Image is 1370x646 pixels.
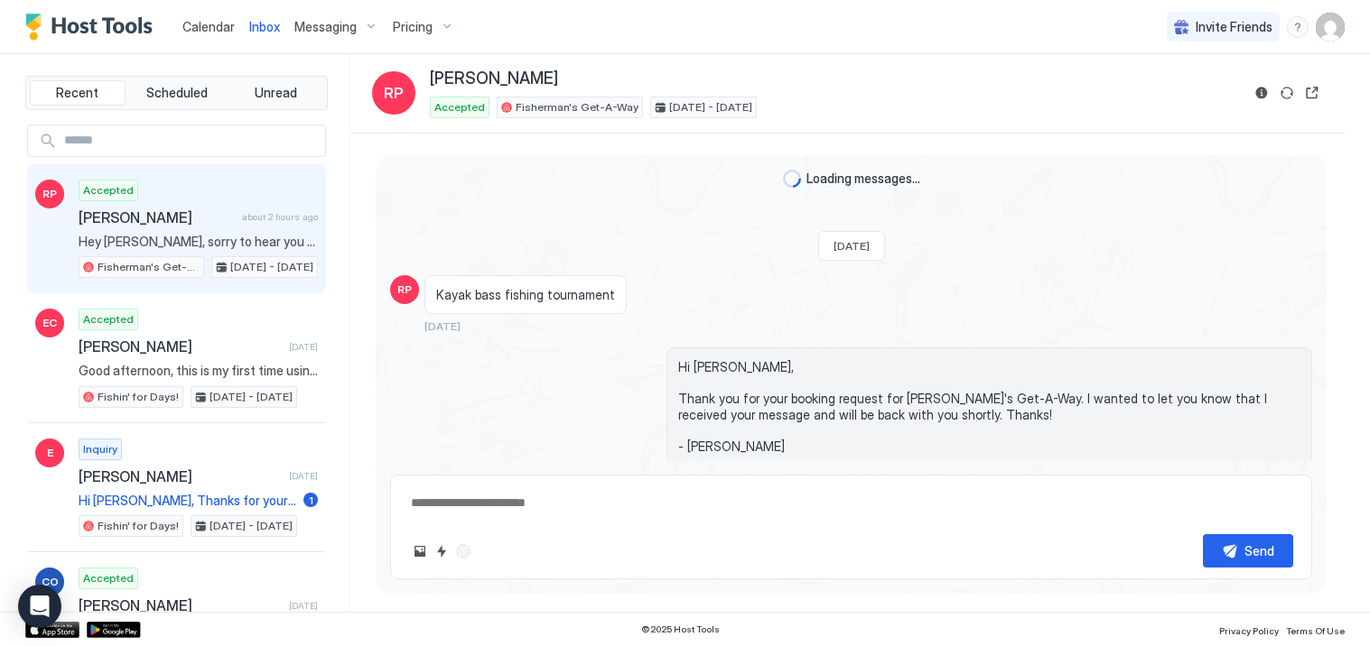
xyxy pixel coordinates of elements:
[289,341,318,353] span: [DATE]
[1286,620,1345,639] a: Terms Of Use
[384,82,404,104] span: RP
[806,171,920,187] span: Loading messages...
[25,76,328,110] div: tab-group
[424,319,461,333] span: [DATE]
[79,596,282,614] span: [PERSON_NAME]
[83,311,134,328] span: Accepted
[242,211,318,223] span: about 2 hours ago
[182,19,235,34] span: Calendar
[210,518,293,534] span: [DATE] - [DATE]
[430,69,558,89] span: [PERSON_NAME]
[434,99,485,115] span: Accepted
[783,170,801,188] div: loading
[409,540,431,562] button: Upload image
[669,99,752,115] span: [DATE] - [DATE]
[1316,13,1345,42] div: User profile
[42,186,57,202] span: RP
[1244,541,1274,560] div: Send
[42,315,57,331] span: EC
[1286,625,1345,636] span: Terms Of Use
[516,99,638,115] span: Fisherman's Get-A-Way
[1301,82,1323,104] button: Open reservation
[431,540,452,562] button: Quick reply
[1219,620,1279,639] a: Privacy Policy
[56,85,98,101] span: Recent
[79,493,296,509] span: Hi [PERSON_NAME], Thanks for your inquiry about [PERSON_NAME]' for Days! 3Bd-2Ba Waterfront Home ...
[641,623,720,635] span: © 2025 Host Tools
[83,570,134,586] span: Accepted
[1219,625,1279,636] span: Privacy Policy
[1196,19,1272,35] span: Invite Friends
[210,389,293,405] span: [DATE] - [DATE]
[57,125,325,156] input: Input Field
[25,622,79,638] a: App Store
[309,494,313,507] span: 1
[1203,534,1293,568] button: Send
[25,14,161,41] a: Host Tools Logo
[228,80,323,106] button: Unread
[79,208,235,226] span: [PERSON_NAME]
[42,574,59,590] span: CO
[79,337,282,355] span: [PERSON_NAME]
[249,19,280,34] span: Inbox
[87,622,141,638] a: Google Play Store
[230,259,313,275] span: [DATE] - [DATE]
[1276,82,1298,104] button: Sync reservation
[98,259,200,275] span: Fisherman's Get-A-Way
[294,19,357,35] span: Messaging
[289,470,318,482] span: [DATE]
[397,281,412,298] span: RP
[1287,16,1309,38] div: menu
[289,600,318,612] span: [DATE]
[18,585,61,628] div: Open Intercom Messenger
[83,441,117,457] span: Inquiry
[79,234,318,250] span: Hey [PERSON_NAME], sorry to hear you had to leave early. Hope you had a good fishing tournament a...
[249,17,280,36] a: Inbox
[436,287,615,303] span: Kayak bass fishing tournament
[98,518,179,534] span: Fishin' for Days!
[129,80,225,106] button: Scheduled
[1251,82,1272,104] button: Reservation information
[79,363,318,379] span: Good afternoon, this is my first time using air bnb. While selecting dates it's tells me the amou...
[678,359,1300,454] span: Hi [PERSON_NAME], Thank you for your booking request for [PERSON_NAME]'s Get-A-Way. I wanted to l...
[30,80,126,106] button: Recent
[182,17,235,36] a: Calendar
[79,467,282,485] span: [PERSON_NAME]
[47,445,53,461] span: E
[393,19,433,35] span: Pricing
[83,182,134,198] span: Accepted
[146,85,208,101] span: Scheduled
[834,239,870,253] span: [DATE]
[98,389,179,405] span: Fishin' for Days!
[255,85,297,101] span: Unread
